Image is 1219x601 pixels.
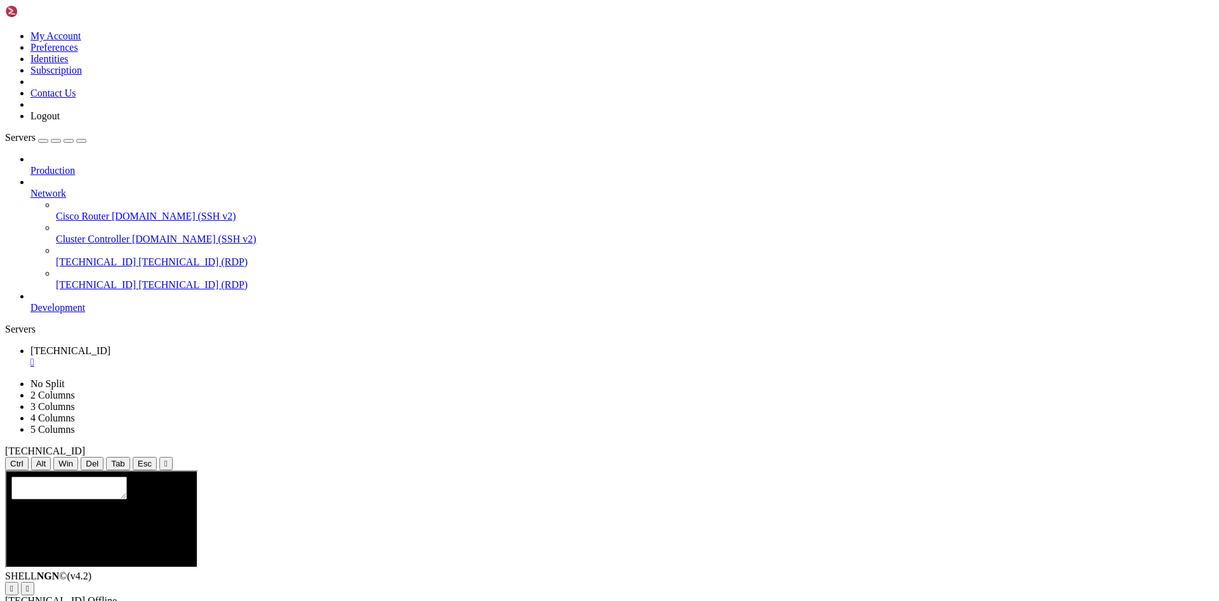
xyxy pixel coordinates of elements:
[30,401,75,412] a: 3 Columns
[159,457,173,470] button: 
[30,302,85,313] span: Development
[37,571,60,581] b: NGN
[5,324,1214,335] div: Servers
[132,234,256,244] span: [DOMAIN_NAME] (SSH v2)
[10,584,13,593] div: 
[5,582,18,595] button: 
[30,424,75,435] a: 5 Columns
[30,110,60,121] a: Logout
[30,188,66,199] span: Network
[111,459,125,468] span: Tab
[56,279,136,290] span: [TECHNICAL_ID]
[30,88,76,98] a: Contact Us
[133,457,157,470] button: Esc
[56,256,136,267] span: [TECHNICAL_ID]
[106,457,130,470] button: Tab
[30,165,75,176] span: Production
[81,457,103,470] button: Del
[30,390,75,400] a: 2 Columns
[5,5,78,18] img: Shellngn
[138,459,152,468] span: Esc
[56,234,1214,245] a: Cluster Controller [DOMAIN_NAME] (SSH v2)
[30,53,69,64] a: Identities
[56,222,1214,245] li: Cluster Controller [DOMAIN_NAME] (SSH v2)
[112,211,236,221] span: [DOMAIN_NAME] (SSH v2)
[30,302,1214,314] a: Development
[5,132,86,143] a: Servers
[138,279,248,290] span: [TECHNICAL_ID] (RDP)
[30,30,81,41] a: My Account
[58,459,73,468] span: Win
[5,132,36,143] span: Servers
[164,459,168,468] div: 
[56,279,1214,291] a: [TECHNICAL_ID] [TECHNICAL_ID] (RDP)
[53,457,78,470] button: Win
[56,256,1214,268] a: [TECHNICAL_ID] [TECHNICAL_ID] (RDP)
[138,256,248,267] span: [TECHNICAL_ID] (RDP)
[26,584,29,593] div: 
[30,345,1214,368] a: 165.1.121.207
[30,378,65,389] a: No Split
[56,268,1214,291] li: [TECHNICAL_ID] [TECHNICAL_ID] (RDP)
[5,457,29,470] button: Ctrl
[5,446,85,456] span: [TECHNICAL_ID]
[56,245,1214,268] li: [TECHNICAL_ID] [TECHNICAL_ID] (RDP)
[30,65,82,76] a: Subscription
[86,459,98,468] span: Del
[30,176,1214,291] li: Network
[30,291,1214,314] li: Development
[56,211,109,221] span: Cisco Router
[30,345,110,356] span: [TECHNICAL_ID]
[56,211,1214,222] a: Cisco Router [DOMAIN_NAME] (SSH v2)
[30,357,1214,368] a: 
[10,459,23,468] span: Ctrl
[21,582,34,595] button: 
[31,457,51,470] button: Alt
[5,571,91,581] span: SHELL ©
[30,413,75,423] a: 4 Columns
[30,42,78,53] a: Preferences
[30,165,1214,176] a: Production
[56,199,1214,222] li: Cisco Router [DOMAIN_NAME] (SSH v2)
[67,571,92,581] span: 4.2.0
[36,459,46,468] span: Alt
[56,234,130,244] span: Cluster Controller
[30,154,1214,176] li: Production
[30,188,1214,199] a: Network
